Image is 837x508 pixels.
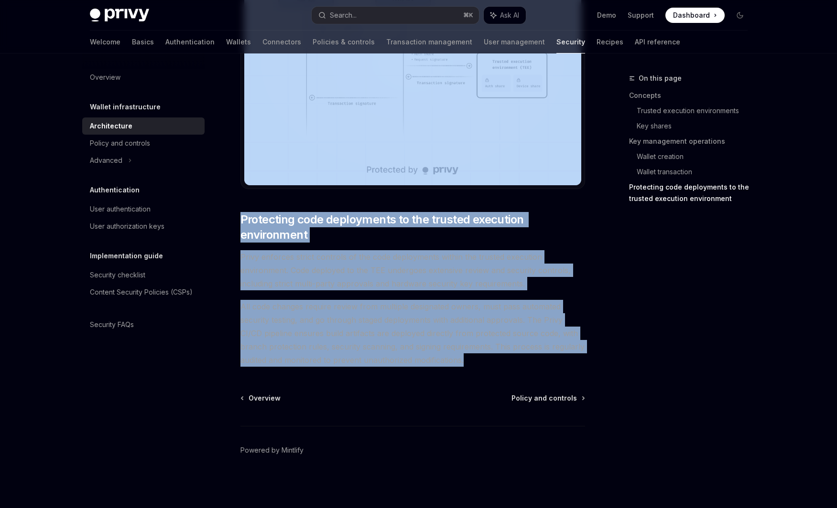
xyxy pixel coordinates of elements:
[262,31,301,53] a: Connectors
[226,31,251,53] a: Wallets
[313,31,375,53] a: Policies & controls
[637,149,755,164] a: Wallet creation
[240,300,585,367] span: All code changes require review from multiple designated owners, must pass automated security tes...
[639,73,682,84] span: On this page
[90,9,149,22] img: dark logo
[82,135,205,152] a: Policy and controls
[90,203,151,215] div: User authentication
[82,201,205,218] a: User authentication
[241,393,281,403] a: Overview
[665,8,725,23] a: Dashboard
[484,31,545,53] a: User management
[90,269,145,281] div: Security checklist
[597,31,623,53] a: Recipes
[597,11,616,20] a: Demo
[90,250,163,262] h5: Implementation guide
[732,8,748,23] button: Toggle dark mode
[312,7,479,24] button: Search...⌘K
[240,212,585,243] span: Protecting code deployments to the trusted execution environment
[82,69,205,86] a: Overview
[511,393,584,403] a: Policy and controls
[82,316,205,333] a: Security FAQs
[90,286,193,298] div: Content Security Policies (CSPs)
[500,11,519,20] span: Ask AI
[629,180,755,206] a: Protecting code deployments to the trusted execution environment
[386,31,472,53] a: Transaction management
[463,11,473,19] span: ⌘ K
[556,31,585,53] a: Security
[629,88,755,103] a: Concepts
[240,445,304,455] a: Powered by Mintlify
[90,72,120,83] div: Overview
[637,164,755,180] a: Wallet transaction
[484,7,526,24] button: Ask AI
[330,10,357,21] div: Search...
[673,11,710,20] span: Dashboard
[249,393,281,403] span: Overview
[635,31,680,53] a: API reference
[90,155,122,166] div: Advanced
[240,250,585,290] span: Privy enforces strict controls of the code deployments within the trusted execution environment. ...
[165,31,215,53] a: Authentication
[511,393,577,403] span: Policy and controls
[82,218,205,235] a: User authorization keys
[90,101,161,113] h5: Wallet infrastructure
[82,266,205,284] a: Security checklist
[628,11,654,20] a: Support
[82,284,205,301] a: Content Security Policies (CSPs)
[90,221,164,232] div: User authorization keys
[90,120,132,132] div: Architecture
[90,319,134,330] div: Security FAQs
[637,118,755,134] a: Key shares
[90,184,140,196] h5: Authentication
[637,103,755,118] a: Trusted execution environments
[90,31,120,53] a: Welcome
[629,134,755,149] a: Key management operations
[82,117,205,135] a: Architecture
[90,138,150,149] div: Policy and controls
[132,31,154,53] a: Basics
